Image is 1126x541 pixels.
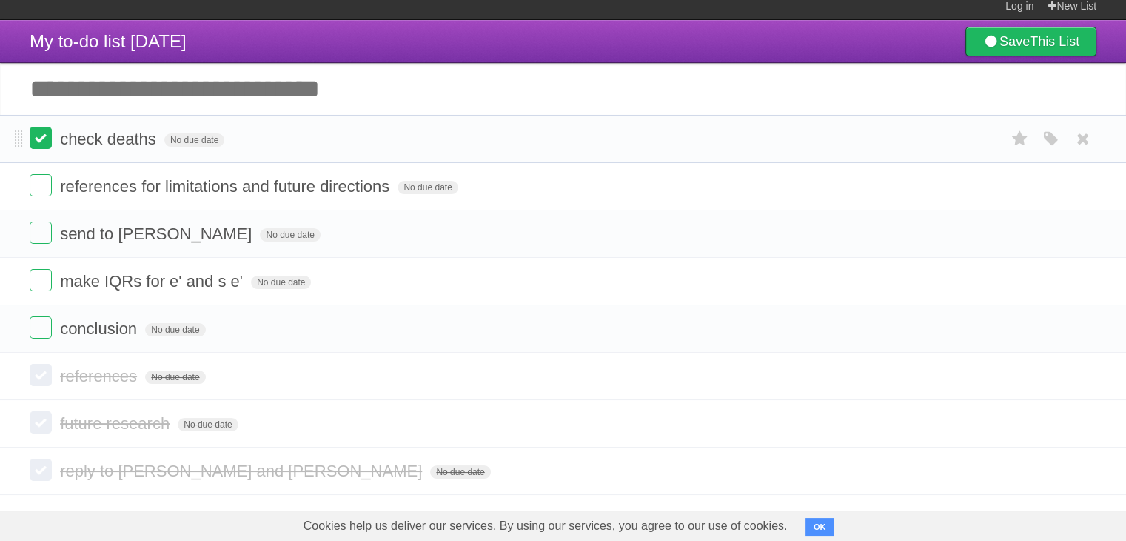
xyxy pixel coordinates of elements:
[430,465,490,479] span: No due date
[398,181,458,194] span: No due date
[178,418,238,431] span: No due date
[30,31,187,51] span: My to-do list [DATE]
[60,225,255,243] span: send to [PERSON_NAME]
[60,367,141,385] span: references
[60,414,173,433] span: future research
[251,276,311,289] span: No due date
[805,518,834,536] button: OK
[1030,34,1079,49] b: This List
[60,319,141,338] span: conclusion
[30,459,52,481] label: Done
[1006,127,1034,151] label: Star task
[60,462,426,480] span: reply to [PERSON_NAME] and [PERSON_NAME]
[471,509,654,528] a: Show all completed tasks
[145,371,205,384] span: No due date
[30,364,52,386] label: Done
[60,177,393,196] span: references for limitations and future directions
[30,222,52,244] label: Done
[30,174,52,196] label: Done
[60,130,160,148] span: check deaths
[30,127,52,149] label: Done
[164,133,224,147] span: No due date
[289,511,802,541] span: Cookies help us deliver our services. By using our services, you agree to our use of cookies.
[60,272,247,291] span: make IQRs for e' and s e'
[30,411,52,434] label: Done
[260,228,320,242] span: No due date
[145,323,205,336] span: No due date
[30,316,52,339] label: Done
[965,27,1096,56] a: SaveThis List
[30,269,52,291] label: Done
